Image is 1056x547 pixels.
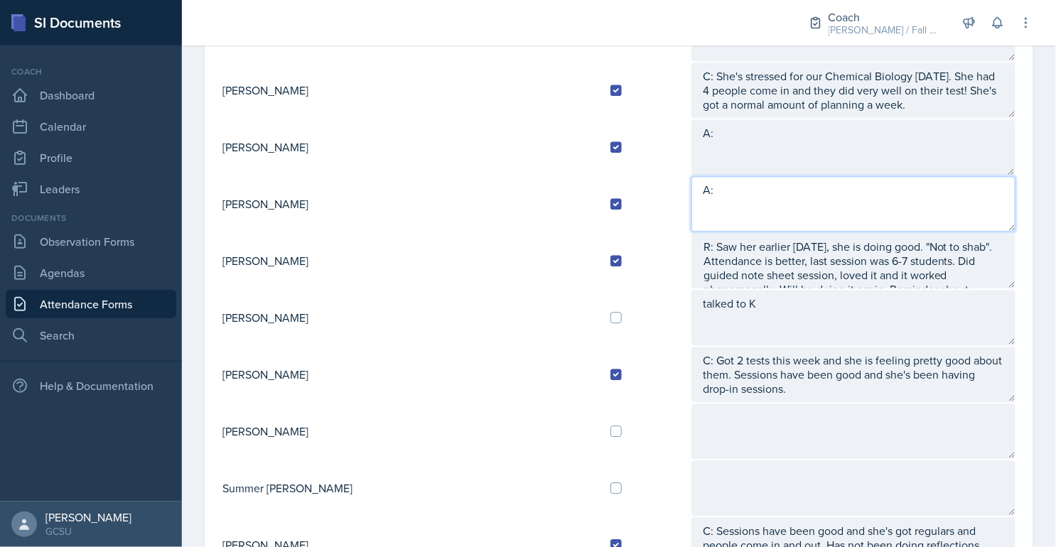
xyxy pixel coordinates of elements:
a: Attendance Forms [6,290,176,318]
td: [PERSON_NAME] [222,346,599,403]
div: Coach [6,65,176,78]
td: [PERSON_NAME] [222,62,599,119]
td: [PERSON_NAME] [222,175,599,232]
div: GCSU [45,524,131,538]
td: [PERSON_NAME] [222,232,599,289]
a: Agendas [6,259,176,287]
a: Profile [6,143,176,172]
a: Dashboard [6,81,176,109]
a: Calendar [6,112,176,141]
td: [PERSON_NAME] [222,403,599,460]
div: Help & Documentation [6,372,176,400]
div: Coach [829,9,942,26]
div: [PERSON_NAME] [45,510,131,524]
div: [PERSON_NAME] / Fall 2025 [829,23,942,38]
td: Summer [PERSON_NAME] [222,460,599,516]
td: [PERSON_NAME] [222,289,599,346]
div: Documents [6,212,176,224]
a: Leaders [6,175,176,203]
td: [PERSON_NAME] [222,119,599,175]
a: Search [6,321,176,350]
a: Observation Forms [6,227,176,256]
